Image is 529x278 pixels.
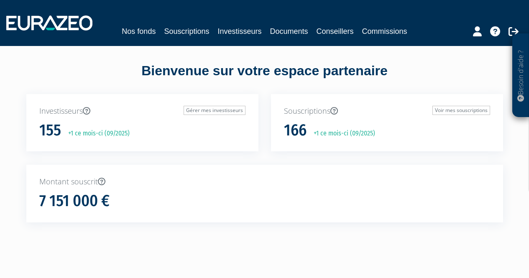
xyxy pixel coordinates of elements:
p: Besoin d'aide ? [516,38,526,113]
a: Gérer mes investisseurs [184,106,245,115]
p: +1 ce mois-ci (09/2025) [308,129,375,138]
div: Bienvenue sur votre espace partenaire [20,61,509,94]
p: Montant souscrit [39,176,490,187]
a: Documents [270,26,308,37]
p: Souscriptions [284,106,490,117]
a: Voir mes souscriptions [432,106,490,115]
a: Conseillers [317,26,354,37]
a: Souscriptions [164,26,209,37]
p: Investisseurs [39,106,245,117]
a: Nos fonds [122,26,156,37]
h1: 155 [39,122,61,139]
p: +1 ce mois-ci (09/2025) [62,129,130,138]
h1: 7 151 000 € [39,192,110,210]
h1: 166 [284,122,307,139]
img: 1732889491-logotype_eurazeo_blanc_rvb.png [6,15,92,31]
a: Investisseurs [217,26,261,37]
a: Commissions [362,26,407,37]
